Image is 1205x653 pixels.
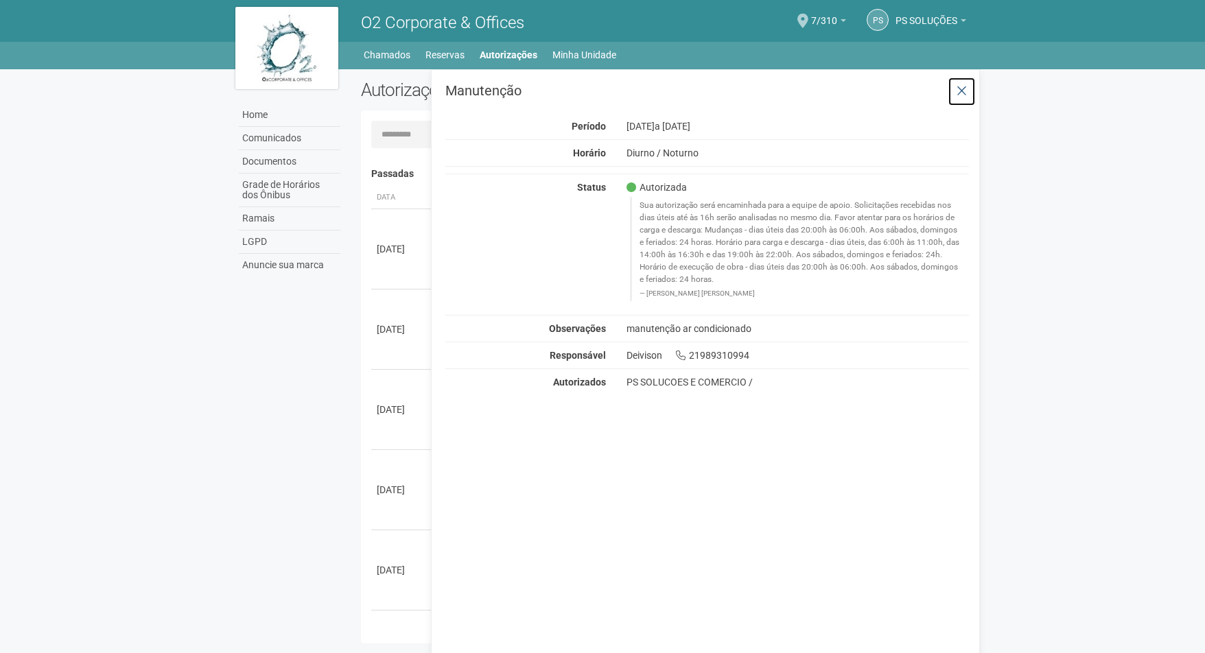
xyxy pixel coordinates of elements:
div: PS SOLUCOES E COMERCIO / [627,376,969,388]
div: [DATE] [377,242,428,256]
span: 7/310 [811,2,837,26]
a: Comunicados [239,127,340,150]
a: Grade de Horários dos Ônibus [239,174,340,207]
a: Anuncie sua marca [239,254,340,276]
h3: Manutenção [445,84,969,97]
span: PS SOLUÇÕES [896,2,957,26]
div: [DATE] [377,483,428,497]
a: PS [867,9,889,31]
th: Data [371,187,433,209]
blockquote: Sua autorização será encaminhada para a equipe de apoio. Solicitações recebidas nos dias úteis at... [630,197,969,300]
a: 7/310 [811,17,846,28]
strong: Observações [549,323,606,334]
a: Minha Unidade [552,45,616,64]
strong: Autorizados [553,377,606,388]
div: manutenção ar condicionado [616,322,979,335]
a: PS SOLUÇÕES [896,17,966,28]
div: Deivison 21989310994 [616,349,979,361]
div: [DATE] [377,403,428,416]
span: a [DATE] [655,121,690,132]
h2: Autorizações [361,80,655,100]
a: Ramais [239,207,340,230]
a: Autorizações [480,45,537,64]
div: [DATE] [616,120,979,132]
a: Home [239,104,340,127]
a: Reservas [425,45,465,64]
a: LGPD [239,230,340,254]
div: [DATE] [377,322,428,336]
strong: Horário [573,147,606,158]
footer: [PERSON_NAME] [PERSON_NAME] [640,289,961,298]
strong: Status [577,182,606,193]
strong: Responsável [550,350,606,361]
span: O2 Corporate & Offices [361,13,524,32]
a: Chamados [364,45,410,64]
a: Documentos [239,150,340,174]
div: [DATE] [377,563,428,577]
strong: Período [572,121,606,132]
div: Diurno / Noturno [616,147,979,159]
span: Autorizada [627,181,687,193]
h4: Passadas [371,169,959,179]
img: logo.jpg [235,7,338,89]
